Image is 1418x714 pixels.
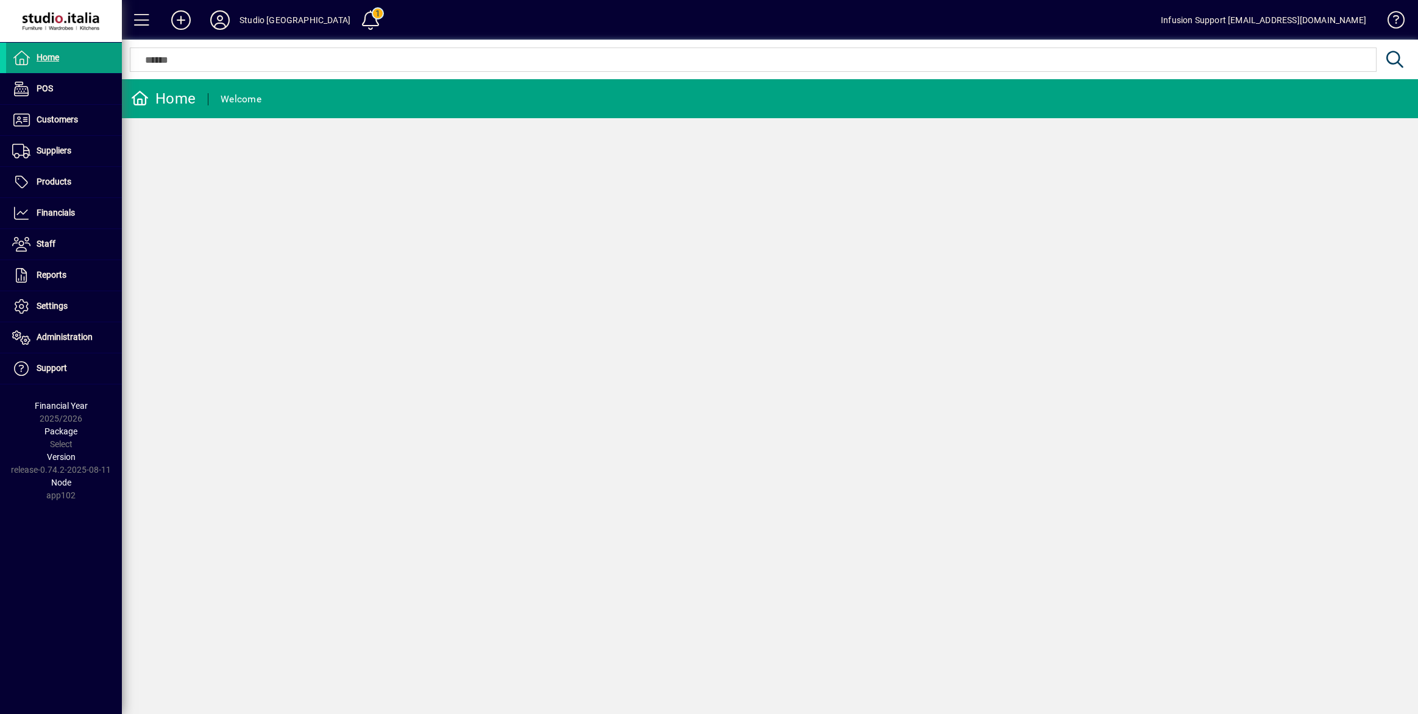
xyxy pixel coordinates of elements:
a: Products [6,167,122,197]
span: Financial Year [35,401,88,411]
a: Staff [6,229,122,260]
a: Suppliers [6,136,122,166]
span: Node [51,478,71,487]
div: Infusion Support [EMAIL_ADDRESS][DOMAIN_NAME] [1161,10,1366,30]
span: Support [37,363,67,373]
button: Add [161,9,200,31]
span: Products [37,177,71,186]
span: Package [44,426,77,436]
a: Financials [6,198,122,228]
a: POS [6,74,122,104]
a: Reports [6,260,122,291]
span: Financials [37,208,75,217]
span: Customers [37,115,78,124]
span: Reports [37,270,66,280]
span: Home [37,52,59,62]
button: Profile [200,9,239,31]
span: Staff [37,239,55,249]
span: Version [47,452,76,462]
div: Home [131,89,196,108]
div: Welcome [221,90,261,109]
a: Administration [6,322,122,353]
span: Settings [37,301,68,311]
a: Settings [6,291,122,322]
div: Studio [GEOGRAPHIC_DATA] [239,10,350,30]
a: Knowledge Base [1378,2,1403,42]
span: Administration [37,332,93,342]
a: Support [6,353,122,384]
a: Customers [6,105,122,135]
span: POS [37,83,53,93]
span: Suppliers [37,146,71,155]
